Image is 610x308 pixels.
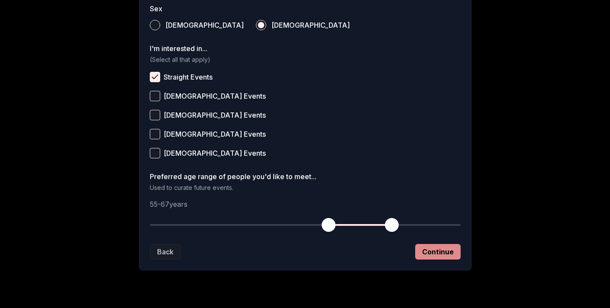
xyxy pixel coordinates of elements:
[150,55,461,64] p: (Select all that apply)
[164,131,266,138] span: [DEMOGRAPHIC_DATA] Events
[164,93,266,99] span: [DEMOGRAPHIC_DATA] Events
[150,183,461,192] p: Used to curate future events.
[150,110,160,120] button: [DEMOGRAPHIC_DATA] Events
[150,72,160,82] button: Straight Events
[165,22,244,29] span: [DEMOGRAPHIC_DATA]
[150,91,160,101] button: [DEMOGRAPHIC_DATA] Events
[150,199,461,209] p: 55 - 67 years
[164,112,266,119] span: [DEMOGRAPHIC_DATA] Events
[256,20,266,30] button: [DEMOGRAPHIC_DATA]
[150,20,160,30] button: [DEMOGRAPHIC_DATA]
[415,244,461,260] button: Continue
[150,148,160,158] button: [DEMOGRAPHIC_DATA] Events
[150,129,160,139] button: [DEMOGRAPHIC_DATA] Events
[150,5,461,12] label: Sex
[150,173,461,180] label: Preferred age range of people you'd like to meet...
[150,244,181,260] button: Back
[164,74,213,80] span: Straight Events
[150,45,461,52] label: I'm interested in...
[271,22,350,29] span: [DEMOGRAPHIC_DATA]
[164,150,266,157] span: [DEMOGRAPHIC_DATA] Events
